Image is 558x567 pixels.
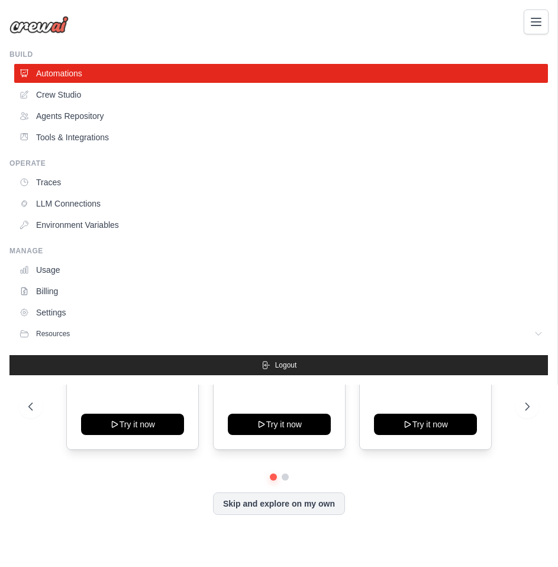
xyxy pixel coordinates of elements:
a: LLM Connections [14,194,548,213]
a: Usage [14,260,548,279]
a: Environment Variables [14,215,548,234]
iframe: Chat Widget [499,510,558,567]
div: Manage [9,246,548,256]
a: Billing [14,282,548,301]
div: Build [9,50,548,59]
div: Widget de chat [499,510,558,567]
a: Tools & Integrations [14,128,548,147]
div: Operate [9,159,548,168]
a: Traces [14,173,548,192]
span: Logout [275,360,297,370]
a: Crew Studio [14,85,548,104]
button: Resources [14,324,548,343]
a: Agents Repository [14,107,548,125]
a: Automations [14,64,548,83]
button: Logout [9,355,548,375]
button: Toggle navigation [524,9,549,34]
img: Logo [9,16,69,34]
span: Resources [36,329,70,339]
a: Settings [14,303,548,322]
